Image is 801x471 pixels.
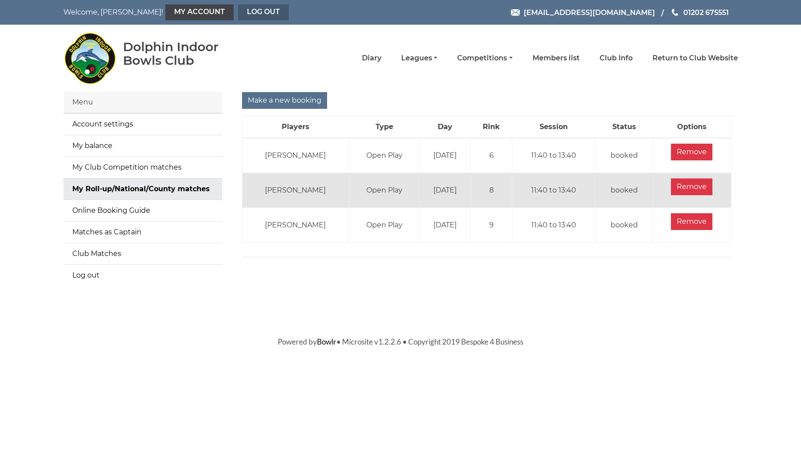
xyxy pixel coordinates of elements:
[63,114,222,135] a: Account settings
[63,265,222,286] a: Log out
[238,4,289,20] a: Log out
[242,92,327,109] input: Make a new booking
[123,40,247,67] div: Dolphin Indoor Bowls Club
[596,138,653,173] td: booked
[165,4,234,20] a: My Account
[63,92,222,113] div: Menu
[63,243,222,264] a: Club Matches
[63,157,222,178] a: My Club Competition matches
[349,173,419,208] td: Open Play
[671,178,712,195] input: Remove
[242,208,349,243] td: [PERSON_NAME]
[671,144,712,160] input: Remove
[317,337,336,346] a: Bowlr
[653,116,731,138] th: Options
[671,7,729,18] a: Phone us 01202 675551
[419,208,470,243] td: [DATE]
[349,138,419,173] td: Open Play
[471,208,512,243] td: 9
[63,178,222,200] a: My Roll-up/National/County matches
[512,116,596,138] th: Session
[512,138,596,173] td: 11:40 to 13:40
[512,173,596,208] td: 11:40 to 13:40
[401,53,437,63] a: Leagues
[362,53,381,63] a: Diary
[600,53,633,63] a: Club Info
[511,7,655,18] a: Email [EMAIL_ADDRESS][DOMAIN_NAME]
[652,53,738,63] a: Return to Club Website
[63,27,116,89] img: Dolphin Indoor Bowls Club
[457,53,512,63] a: Competitions
[242,138,349,173] td: [PERSON_NAME]
[242,173,349,208] td: [PERSON_NAME]
[419,173,470,208] td: [DATE]
[671,213,712,230] input: Remove
[63,222,222,243] a: Matches as Captain
[683,8,729,16] span: 01202 675551
[596,116,653,138] th: Status
[596,173,653,208] td: booked
[672,9,678,16] img: Phone us
[419,138,470,173] td: [DATE]
[512,208,596,243] td: 11:40 to 13:40
[419,116,470,138] th: Day
[242,116,349,138] th: Players
[278,337,523,346] span: Powered by • Microsite v1.2.2.6 • Copyright 2019 Bespoke 4 Business
[596,208,653,243] td: booked
[63,4,337,20] nav: Welcome, [PERSON_NAME]!
[524,8,655,16] span: [EMAIL_ADDRESS][DOMAIN_NAME]
[349,208,419,243] td: Open Play
[471,173,512,208] td: 8
[471,116,512,138] th: Rink
[471,138,512,173] td: 6
[63,200,222,221] a: Online Booking Guide
[533,53,580,63] a: Members list
[63,135,222,156] a: My balance
[511,9,520,16] img: Email
[349,116,419,138] th: Type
